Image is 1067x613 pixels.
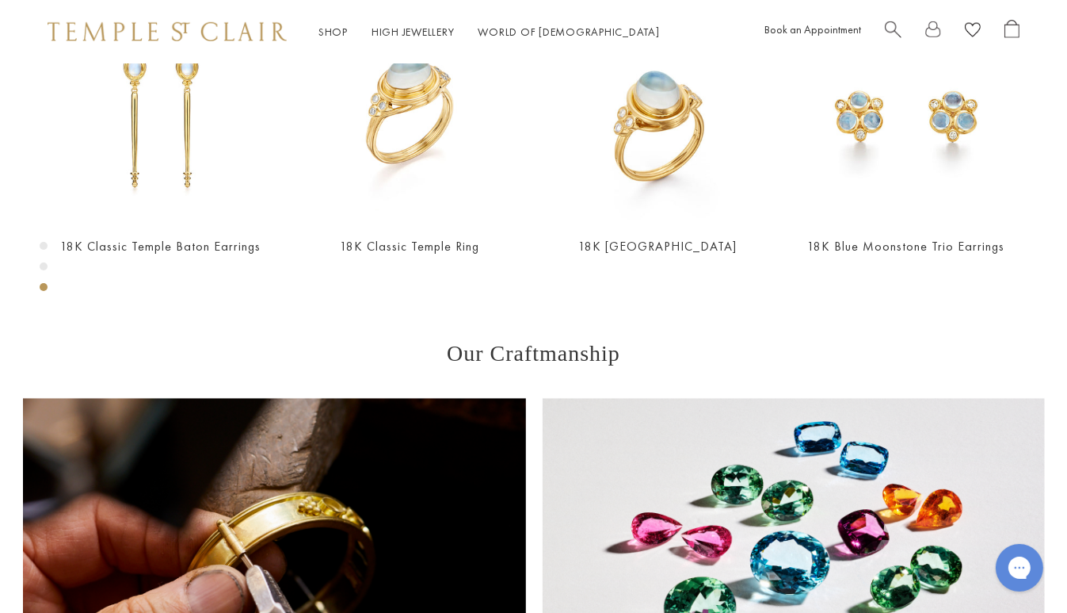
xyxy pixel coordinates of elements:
[988,538,1051,597] iframe: Gorgias live chat messenger
[550,5,767,222] img: R14110-BM8V
[301,5,518,222] img: R14109-BM7H
[478,25,660,39] a: World of [DEMOGRAPHIC_DATA]World of [DEMOGRAPHIC_DATA]
[764,22,861,36] a: Book an Appointment
[48,22,287,41] img: Temple St. Clair
[578,238,737,255] a: 18K [GEOGRAPHIC_DATA]
[808,238,1005,255] a: 18K Blue Moonstone Trio Earrings
[798,5,1015,222] a: 18K Blue Moonstone Trio Earrings18K Blue Moonstone Trio Earrings
[798,5,1015,222] img: 18K Blue Moonstone Trio Earrings
[318,22,660,42] nav: Main navigation
[340,238,479,255] a: 18K Classic Temple Ring
[1004,20,1019,44] a: Open Shopping Bag
[301,5,518,222] a: R14109-BM7HR14109-BM7H
[52,5,269,222] a: 18K Classic Temple Baton Earrings18K Classic Temple Baton Earrings
[60,238,261,255] a: 18K Classic Temple Baton Earrings
[550,5,767,222] a: R14110-BM8VR14110-BM8V
[23,341,1045,366] h3: Our Craftmanship
[318,25,348,39] a: ShopShop
[965,20,981,44] a: View Wishlist
[372,25,455,39] a: High JewelleryHigh Jewellery
[885,20,901,44] a: Search
[52,5,269,222] img: 18K Classic Temple Baton Earrings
